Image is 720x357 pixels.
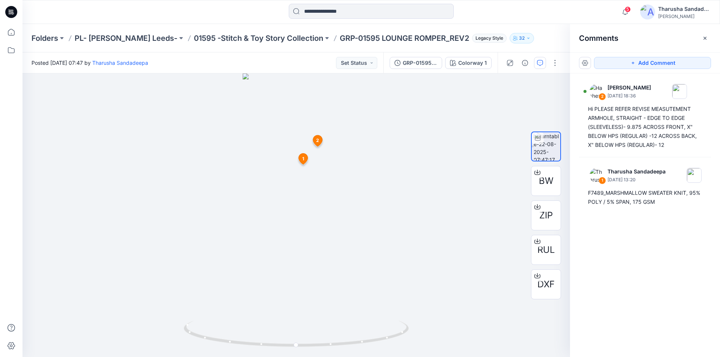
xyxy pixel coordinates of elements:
[640,4,655,19] img: avatar
[519,34,525,42] p: 32
[607,176,666,184] p: [DATE] 13:20
[607,167,666,176] p: Tharusha Sandadeepa
[458,59,487,67] div: Colorway 1
[403,59,437,67] div: GRP-01595 LOUNGE ROMPER_REV2
[510,33,534,43] button: 32
[537,278,555,291] span: DXF
[598,177,606,184] div: 1
[390,57,442,69] button: GRP-01595 LOUNGE ROMPER_REV2
[472,34,507,43] span: Legacy Style
[625,6,631,12] span: 5
[539,174,553,188] span: BW
[589,84,604,99] img: Hashen Malinda
[534,132,560,161] img: turntable-22-08-2025-07:47:17
[658,13,711,19] div: [PERSON_NAME]
[588,188,702,206] div: F7489_MARSHMALLOW SWEATER KNIT, 95% POLY / 5% SPAN, 175 GSM
[469,33,507,43] button: Legacy Style
[31,33,58,43] a: Folders
[594,57,711,69] button: Add Comment
[92,60,148,66] a: Tharusha Sandadeepa
[588,105,702,149] div: Hi PLEASE REFER REVISE MEASUTEMENT ARMHOLE, STRAIGHT - EDGE TO EDGE (SLEEVELESS)- 9.875 ACROSS FR...
[579,34,618,43] h2: Comments
[519,57,531,69] button: Details
[658,4,711,13] div: Tharusha Sandadeepa
[445,57,492,69] button: Colorway 1
[607,92,651,100] p: [DATE] 18:36
[537,243,555,257] span: RUL
[539,209,553,222] span: ZIP
[607,83,651,92] p: [PERSON_NAME]
[31,59,148,67] span: Posted [DATE] 07:47 by
[75,33,177,43] a: PL- [PERSON_NAME] Leeds-
[589,168,604,183] img: Tharusha Sandadeepa
[194,33,323,43] a: 01595 -Stitch & Toy Story Collection
[598,93,606,100] div: 2
[340,33,469,43] p: GRP-01595 LOUNGE ROMPER_REV2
